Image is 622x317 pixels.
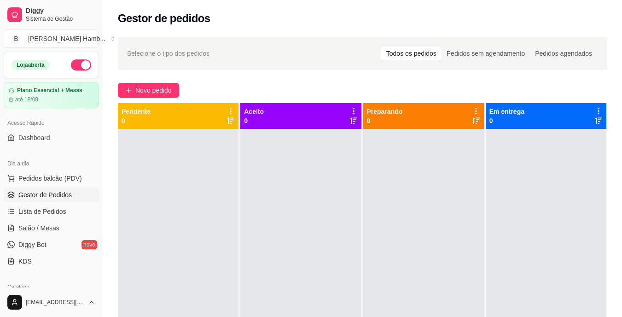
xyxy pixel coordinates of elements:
div: Acesso Rápido [4,116,99,130]
p: 0 [367,116,403,125]
div: Todos os pedidos [381,47,442,60]
button: Novo pedido [118,83,179,98]
a: Lista de Pedidos [4,204,99,219]
span: KDS [18,257,32,266]
span: Selecione o tipo dos pedidos [127,48,209,59]
span: plus [125,87,132,94]
p: Preparando [367,107,403,116]
article: Plano Essencial + Mesas [17,87,82,94]
p: Em entrega [489,107,524,116]
span: Dashboard [18,133,50,142]
span: Sistema de Gestão [26,15,95,23]
button: Select a team [4,29,99,48]
button: Alterar Status [71,59,91,70]
span: Diggy [26,7,95,15]
div: [PERSON_NAME] Hamb ... [28,34,105,43]
p: Pendente [122,107,151,116]
div: Loja aberta [12,60,50,70]
a: Diggy Botnovo [4,237,99,252]
span: Novo pedido [135,85,172,95]
span: Salão / Mesas [18,223,59,233]
p: Aceito [244,107,264,116]
p: 0 [244,116,264,125]
button: [EMAIL_ADDRESS][DOMAIN_NAME] [4,291,99,313]
span: B [12,34,21,43]
span: Pedidos balcão (PDV) [18,174,82,183]
span: Diggy Bot [18,240,47,249]
article: até 18/09 [15,96,38,103]
a: Plano Essencial + Mesasaté 18/09 [4,82,99,108]
a: Salão / Mesas [4,221,99,235]
div: Dia a dia [4,156,99,171]
p: 0 [122,116,151,125]
div: Catálogo [4,280,99,294]
a: Dashboard [4,130,99,145]
button: Pedidos balcão (PDV) [4,171,99,186]
a: Gestor de Pedidos [4,188,99,202]
div: Pedidos agendados [530,47,597,60]
p: 0 [489,116,524,125]
div: Pedidos sem agendamento [442,47,530,60]
h2: Gestor de pedidos [118,11,210,26]
a: DiggySistema de Gestão [4,4,99,26]
span: Gestor de Pedidos [18,190,72,200]
span: Lista de Pedidos [18,207,66,216]
span: [EMAIL_ADDRESS][DOMAIN_NAME] [26,299,84,306]
a: KDS [4,254,99,269]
